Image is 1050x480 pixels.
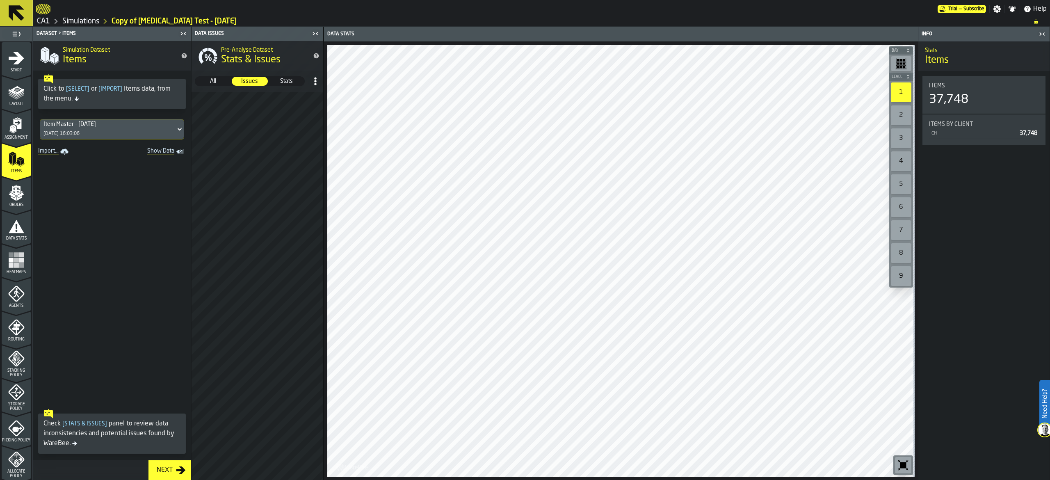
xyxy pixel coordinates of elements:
[98,86,100,92] span: [
[920,31,1036,37] div: Info
[1033,4,1047,14] span: Help
[929,121,1039,128] div: Title
[120,86,122,92] span: ]
[192,41,323,71] div: title-Stats & Issues
[2,244,31,277] li: menu Heatmaps
[2,270,31,274] span: Heatmaps
[938,5,986,13] div: Menu Subscription
[61,421,109,427] span: Stats & Issues
[2,169,31,174] span: Items
[931,131,1016,136] div: CH
[232,77,267,85] span: Issues
[87,86,89,92] span: ]
[2,379,31,411] li: menu Storage Policy
[326,31,622,37] div: Data Stats
[63,45,174,53] h2: Sub Title
[891,220,911,240] div: 7
[889,196,913,219] div: button-toolbar-undefined
[963,6,984,12] span: Subscribe
[35,31,178,37] div: Dataset > Items
[2,311,31,344] li: menu Routing
[268,76,305,86] label: button-switch-multi-Stats
[43,84,180,104] div: Click to or Items data, from the menu.
[178,29,189,39] label: button-toggle-Close me
[221,53,281,66] span: Stats & Issues
[959,6,962,12] span: —
[2,143,31,176] li: menu Items
[929,82,945,89] span: Items
[2,68,31,73] span: Start
[889,73,913,81] button: button-
[889,127,913,150] div: button-toolbar-undefined
[2,446,31,479] li: menu Allocate Policy
[897,459,910,472] svg: Reset zoom and position
[891,151,911,171] div: 4
[36,16,1047,26] nav: Breadcrumb
[922,74,1046,192] section: card-ItemSetDashboardCard
[889,104,913,127] div: button-toolbar-undefined
[2,76,31,109] li: menu Layout
[918,41,1050,71] div: title-Items
[148,460,191,480] button: button-Next
[929,121,973,128] span: Items by client
[891,197,911,217] div: 6
[105,421,107,427] span: ]
[40,119,184,139] div: DropdownMenuValue-22a749fb-06d3-4a25-9a3f-4b74390be521[DATE] 16:03:06
[43,131,80,137] div: [DATE] 16:03:06
[2,438,31,443] span: Picking Policy
[192,27,323,41] header: Data Issues
[929,82,1039,89] div: Title
[62,421,64,427] span: [
[310,29,321,39] label: button-toggle-Close me
[221,45,306,53] h2: Sub Title
[62,17,99,26] a: link-to-/wh/i/76e2a128-1b54-4d66-80d4-05ae4c277723
[889,46,913,55] button: button-
[193,31,310,37] div: Data Issues
[929,92,968,107] div: 37,748
[33,27,191,41] header: Dataset > Items
[922,76,1045,114] div: stat-Items
[2,278,31,311] li: menu Agents
[891,128,911,148] div: 3
[2,102,31,106] span: Layout
[891,266,911,286] div: 9
[195,77,231,86] div: thumb
[115,146,189,158] a: toggle-dataset-table-Show Data
[1005,5,1020,13] label: button-toggle-Notifications
[889,55,913,73] div: button-toolbar-undefined
[893,455,913,475] div: button-toolbar-undefined
[889,150,913,173] div: button-toolbar-undefined
[925,46,1043,54] h2: Sub Title
[63,53,87,66] span: Items
[269,77,304,85] span: Stats
[33,41,191,71] div: title-Items
[2,42,31,75] li: menu Start
[66,86,68,92] span: [
[231,76,268,86] label: button-switch-multi-Issues
[1020,130,1037,136] span: 37,748
[153,465,176,475] div: Next
[232,77,267,86] div: thumb
[890,48,904,53] span: Bay
[43,121,172,128] div: DropdownMenuValue-22a749fb-06d3-4a25-9a3f-4b74390be521
[2,304,31,308] span: Agents
[2,337,31,342] span: Routing
[2,110,31,142] li: menu Assignment
[1036,29,1048,39] label: button-toggle-Close me
[119,148,174,156] span: Show Data
[891,105,911,125] div: 2
[2,135,31,140] span: Assignment
[1020,4,1050,14] label: button-toggle-Help
[2,402,31,411] span: Storage Policy
[2,28,31,40] label: button-toggle-Toggle Full Menu
[37,17,50,26] a: link-to-/wh/i/76e2a128-1b54-4d66-80d4-05ae4c277723
[990,5,1004,13] label: button-toggle-Settings
[64,86,91,92] span: Select
[269,77,304,86] div: thumb
[112,17,237,26] a: link-to-/wh/i/76e2a128-1b54-4d66-80d4-05ae4c277723/simulations/3e8c3458-5ebe-4f66-89ad-3b08450c92f4
[948,6,957,12] span: Trial
[2,177,31,210] li: menu Orders
[889,81,913,104] div: button-toolbar-undefined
